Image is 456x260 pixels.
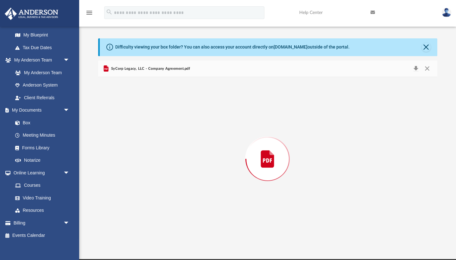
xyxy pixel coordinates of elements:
span: arrow_drop_down [63,104,76,117]
span: arrow_drop_down [63,166,76,179]
a: menu [85,12,93,16]
img: User Pic [442,8,451,17]
a: Online Learningarrow_drop_down [4,166,76,179]
a: My Anderson Teamarrow_drop_down [4,54,76,67]
a: Meeting Minutes [9,129,76,142]
a: Notarize [9,154,76,167]
a: My Blueprint [9,29,76,42]
a: [DOMAIN_NAME] [274,44,307,49]
i: search [106,9,113,16]
a: Forms Library [9,141,73,154]
a: Billingarrow_drop_down [4,217,79,229]
a: Tax Due Dates [9,41,79,54]
button: Close [421,64,433,73]
a: My Documentsarrow_drop_down [4,104,76,117]
button: Close [422,43,431,52]
a: Resources [9,204,76,217]
a: Box [9,116,73,129]
a: My Anderson Team [9,66,73,79]
a: Events Calendar [4,229,79,242]
span: arrow_drop_down [63,217,76,230]
span: arrow_drop_down [63,54,76,67]
span: SyCorp Legacy, LLC - Company Agreement.pdf [110,66,190,72]
div: Difficulty viewing your box folder? You can also access your account directly on outside of the p... [115,44,350,50]
a: Video Training [9,192,73,204]
a: Courses [9,179,76,192]
a: Client Referrals [9,91,76,104]
a: Anderson System [9,79,76,92]
i: menu [85,9,93,16]
img: Anderson Advisors Platinum Portal [3,8,60,20]
div: Preview [98,61,437,241]
button: Download [410,64,422,73]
